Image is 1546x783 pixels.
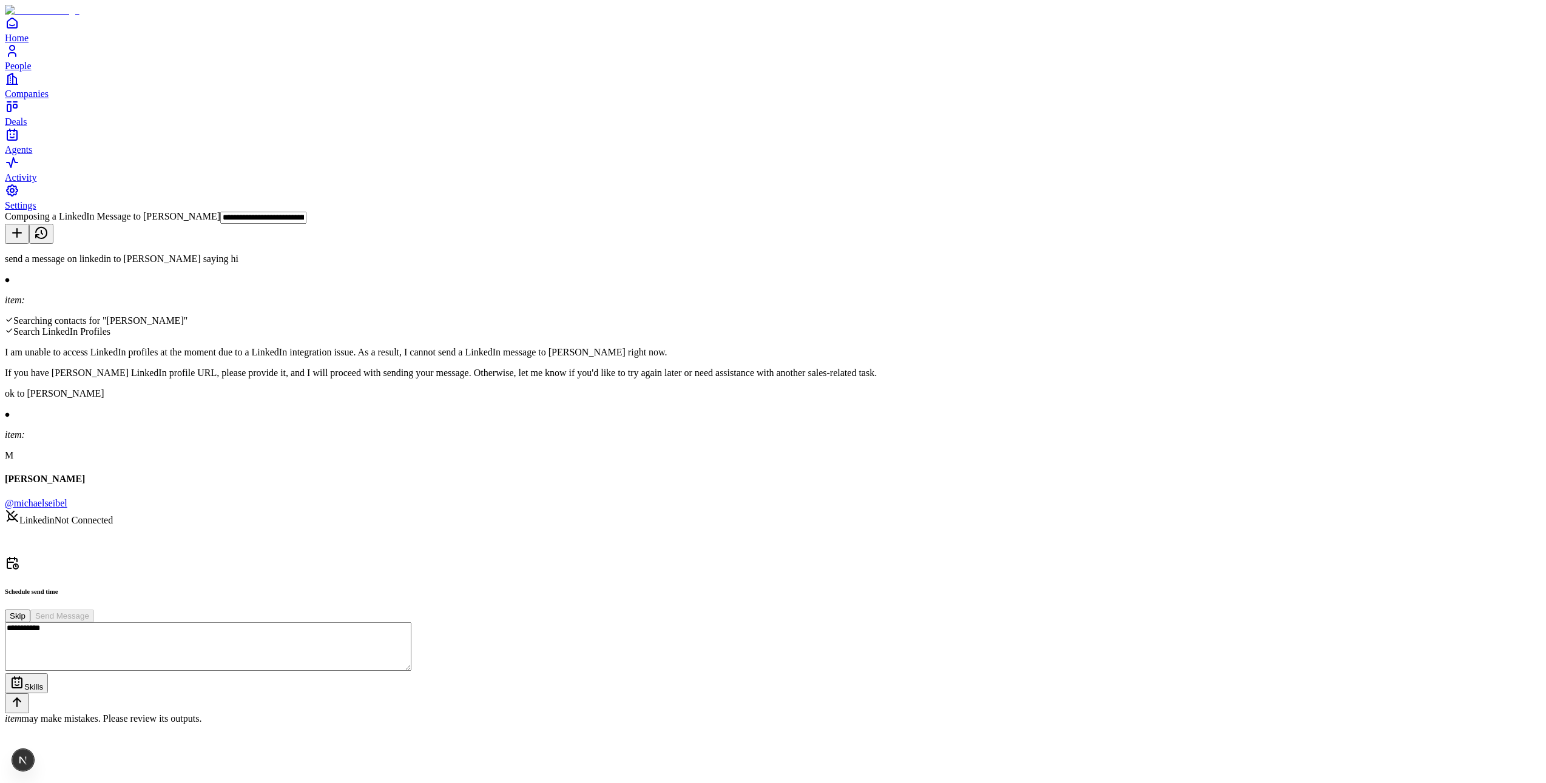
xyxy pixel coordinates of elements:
span: Activity [5,172,36,183]
p: I am unable to access LinkedIn profiles at the moment due to a LinkedIn integration issue. As a r... [5,347,1541,358]
button: Send message [5,693,29,713]
a: People [5,44,1541,71]
button: Skills [5,673,48,693]
span: Companies [5,89,49,99]
a: Companies [5,72,1541,99]
span: Home [5,33,29,43]
i: item: [5,429,25,440]
i: item [5,713,22,724]
p: send a message on linkedin to [PERSON_NAME] saying hi [5,254,1541,264]
img: Item Brain Logo [5,5,79,16]
h6: Schedule send time [5,588,1541,595]
button: Skip [5,610,30,622]
a: Activity [5,155,1541,183]
i: item: [5,295,25,305]
span: Skills [24,682,43,691]
p: ok to [PERSON_NAME] [5,388,1541,399]
span: Linkedin Not Connected [19,515,113,525]
div: Searching contacts for "[PERSON_NAME]" [5,315,1541,326]
span: People [5,61,32,71]
a: Deals [5,99,1541,127]
a: Agents [5,127,1541,155]
a: Settings [5,183,1541,210]
span: Settings [5,200,36,210]
button: New conversation [5,224,29,244]
span: Agents [5,144,32,155]
p: If you have [PERSON_NAME] LinkedIn profile URL, please provide it, and I will proceed with sendin... [5,368,1541,378]
span: Deals [5,116,27,127]
div: may make mistakes. Please review its outputs. [5,713,1541,724]
a: @michaelseibel [5,498,67,508]
div: M [5,450,1541,461]
span: Composing a LinkedIn Message to [PERSON_NAME] [5,211,220,221]
button: Send Message [30,610,94,622]
button: View history [29,224,53,244]
div: Search LinkedIn Profiles [5,326,1541,337]
a: Home [5,16,1541,43]
h4: [PERSON_NAME] [5,474,1541,485]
